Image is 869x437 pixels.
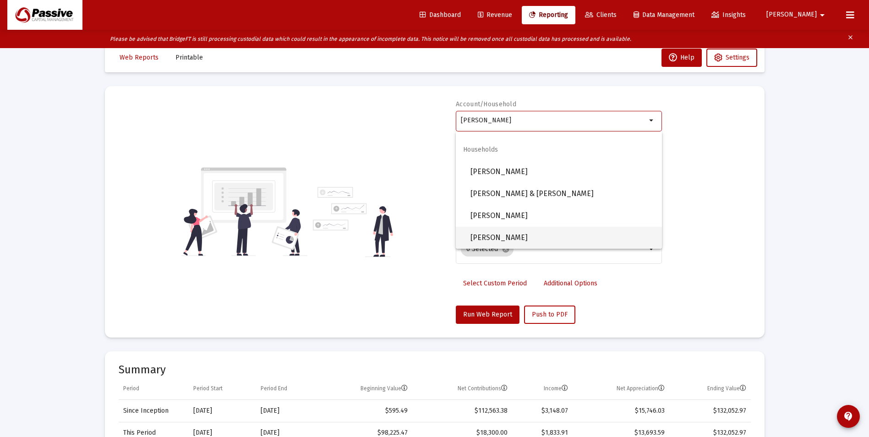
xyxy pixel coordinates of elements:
td: $3,148.07 [512,400,573,422]
span: Reporting [529,11,568,19]
i: Please be advised that BridgeFT is still processing custodial data which could result in the appe... [110,36,631,42]
span: [PERSON_NAME] [470,227,655,249]
img: Dashboard [14,6,76,24]
span: Push to PDF [532,311,568,318]
mat-icon: clear [847,32,854,46]
td: Column Ending Value [669,378,751,400]
td: Column Period [119,378,189,400]
span: Web Reports [120,54,158,61]
a: Revenue [470,6,519,24]
span: Select Custom Period [463,279,527,287]
td: Column Income [512,378,573,400]
img: reporting [181,166,307,257]
a: Clients [578,6,624,24]
td: Column Period Start [189,378,256,400]
span: [PERSON_NAME] [766,11,817,19]
button: Push to PDF [524,306,575,324]
td: Column Period End [256,378,319,400]
mat-card-title: Summary [119,365,751,374]
span: [PERSON_NAME] [470,161,655,183]
button: Help [661,49,702,67]
td: $112,563.38 [412,400,512,422]
div: Income [544,385,568,392]
button: Settings [706,49,757,67]
span: Printable [175,54,203,61]
label: Account/Household [456,100,516,108]
td: Since Inception [119,400,189,422]
span: Run Web Report [463,311,512,318]
mat-chip: 6 Selected [461,242,514,257]
td: Column Net Appreciation [573,378,669,400]
span: Revenue [478,11,512,19]
span: Help [669,54,694,61]
button: [PERSON_NAME] [755,5,839,24]
mat-chip-list: Selection [461,240,646,258]
mat-icon: arrow_drop_down [646,244,657,255]
div: Period Start [193,385,223,392]
div: Period [123,385,139,392]
span: Dashboard [420,11,461,19]
span: Clients [585,11,617,19]
td: Column Net Contributions [412,378,512,400]
div: [DATE] [193,406,251,415]
span: [PERSON_NAME] & [PERSON_NAME] [470,183,655,205]
span: Settings [726,54,749,61]
a: Insights [704,6,753,24]
a: Dashboard [412,6,468,24]
span: [PERSON_NAME] [470,205,655,227]
td: $595.49 [319,400,413,422]
span: Households [456,139,662,161]
div: [DATE] [261,406,315,415]
mat-icon: arrow_drop_down [646,115,657,126]
td: $132,052.97 [669,400,751,422]
a: Reporting [522,6,575,24]
div: Net Appreciation [617,385,665,392]
span: Additional Options [544,279,597,287]
td: $15,746.03 [573,400,669,422]
mat-icon: contact_support [843,411,854,422]
td: Column Beginning Value [319,378,413,400]
mat-icon: arrow_drop_down [817,6,828,24]
span: Insights [711,11,746,19]
button: Web Reports [112,49,166,67]
div: Ending Value [707,385,746,392]
div: Period End [261,385,287,392]
div: Net Contributions [458,385,508,392]
a: Data Management [626,6,702,24]
div: Beginning Value [361,385,408,392]
button: Printable [168,49,210,67]
input: Search or select an account or household [461,117,646,124]
span: Data Management [634,11,694,19]
mat-icon: cancel [502,245,510,253]
img: reporting-alt [313,187,393,257]
button: Run Web Report [456,306,519,324]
